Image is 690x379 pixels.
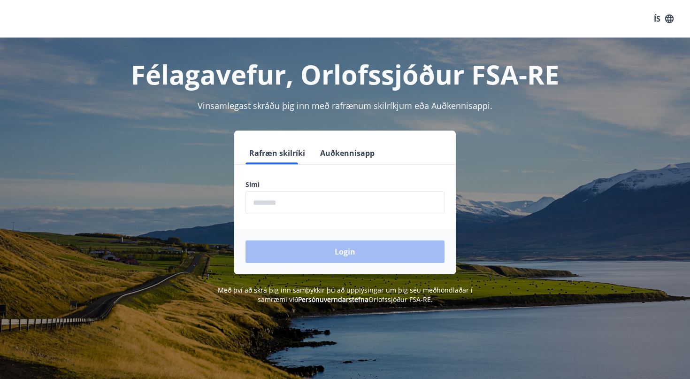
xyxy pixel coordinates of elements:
button: ÍS [649,10,679,27]
label: Sími [245,180,445,189]
button: Rafræn skilríki [245,142,309,164]
span: Vinsamlegast skráðu þig inn með rafrænum skilríkjum eða Auðkennisappi. [198,100,492,111]
button: Auðkennisapp [316,142,378,164]
span: Með því að skrá þig inn samþykkir þú að upplýsingar um þig séu meðhöndlaðar í samræmi við Orlofss... [218,286,473,304]
h1: Félagavefur, Orlofssjóður FSA-RE [18,56,672,92]
a: Persónuverndarstefna [298,295,368,304]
